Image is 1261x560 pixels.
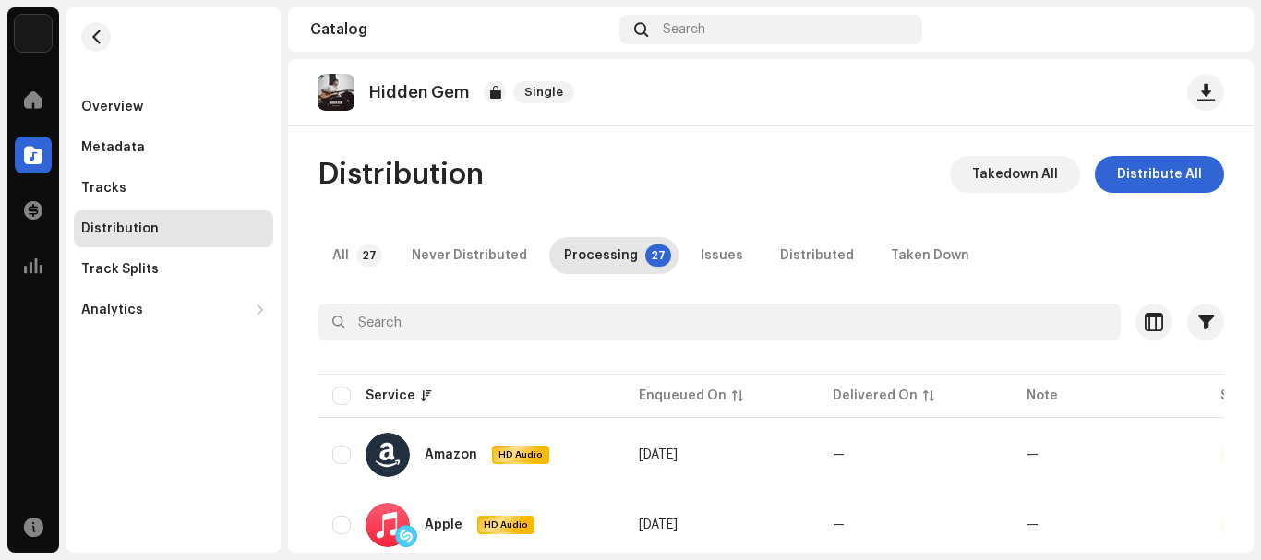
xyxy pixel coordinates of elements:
div: Overview [81,100,143,114]
img: de0d2825-999c-4937-b35a-9adca56ee094 [15,15,52,52]
div: Enqueued On [639,387,727,405]
img: 80daa221-f2c0-4df1-a529-9d7e70fbf4ae [1202,15,1231,44]
img: 9619c64f-7a8b-41b4-babc-0c00fde752e1 [318,74,354,111]
re-a-table-badge: — [1027,518,1039,531]
span: Oct 8, 2025 [639,518,678,531]
p-badge: 27 [645,244,671,267]
span: — [833,518,845,531]
div: Amazon [425,448,477,461]
div: Apple [425,518,462,531]
re-m-nav-item: Tracks [74,170,273,207]
span: Search [663,22,705,37]
div: Distributed [780,237,854,274]
p-badge: 27 [356,244,382,267]
span: Oct 8, 2025 [639,448,678,461]
re-m-nav-item: Metadata [74,129,273,166]
div: Track Splits [81,262,159,277]
div: Distribution [81,221,159,236]
span: HD Audio [479,518,533,531]
button: Takedown All [950,156,1080,193]
div: All [332,237,349,274]
re-a-table-badge: — [1027,448,1039,461]
div: Issues [701,237,743,274]
input: Search [318,304,1121,340]
span: Takedown All [972,156,1058,193]
div: Delivered On [833,387,918,405]
span: — [833,448,845,461]
span: Single [513,81,574,103]
div: Service [366,387,415,405]
div: Analytics [81,303,143,317]
re-m-nav-item: Overview [74,89,273,125]
span: Distribute All [1117,156,1202,193]
div: Tracks [81,181,126,196]
span: Distribution [318,156,484,193]
p: Hidden Gem [369,83,469,102]
re-m-nav-item: Distribution [74,210,273,247]
button: Distribute All [1095,156,1224,193]
re-m-nav-dropdown: Analytics [74,292,273,328]
div: Metadata [81,140,145,155]
span: HD Audio [494,448,547,461]
div: Taken Down [891,237,969,274]
div: Never Distributed [412,237,527,274]
re-m-nav-item: Track Splits [74,251,273,288]
div: Catalog [310,22,612,37]
div: Processing [564,237,638,274]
